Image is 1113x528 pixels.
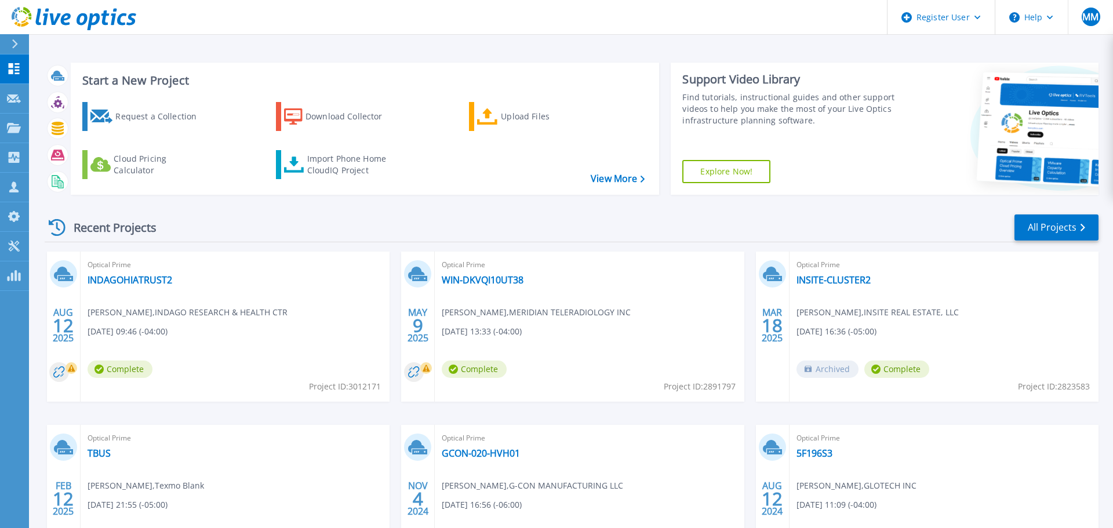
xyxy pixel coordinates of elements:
[442,306,631,319] span: [PERSON_NAME] , MERIDIAN TELERADIOLOGY INC
[1014,214,1099,241] a: All Projects
[82,74,645,87] h3: Start a New Project
[82,150,212,179] a: Cloud Pricing Calculator
[52,478,74,520] div: FEB 2025
[796,306,959,319] span: [PERSON_NAME] , INSITE REAL ESTATE, LLC
[442,258,737,271] span: Optical Prime
[413,321,423,330] span: 9
[82,102,212,131] a: Request a Collection
[682,160,770,183] a: Explore Now!
[442,274,523,286] a: WIN-DKVQI10UT38
[796,432,1092,445] span: Optical Prime
[442,432,737,445] span: Optical Prime
[796,258,1092,271] span: Optical Prime
[796,361,859,378] span: Archived
[761,478,783,520] div: AUG 2024
[88,447,111,459] a: TBUS
[442,479,623,492] span: [PERSON_NAME] , G-CON MANUFACTURING LLC
[88,479,204,492] span: [PERSON_NAME] , Texmo Blank
[762,494,783,504] span: 12
[88,325,168,338] span: [DATE] 09:46 (-04:00)
[501,105,594,128] div: Upload Files
[53,321,74,330] span: 12
[864,361,929,378] span: Complete
[407,304,429,347] div: MAY 2025
[442,361,507,378] span: Complete
[762,321,783,330] span: 18
[88,498,168,511] span: [DATE] 21:55 (-05:00)
[88,306,288,319] span: [PERSON_NAME] , INDAGO RESEARCH & HEALTH CTR
[115,105,208,128] div: Request a Collection
[276,102,405,131] a: Download Collector
[442,447,520,459] a: GCON-020-HVH01
[114,153,206,176] div: Cloud Pricing Calculator
[407,478,429,520] div: NOV 2024
[88,432,383,445] span: Optical Prime
[442,325,522,338] span: [DATE] 13:33 (-04:00)
[305,105,398,128] div: Download Collector
[591,173,645,184] a: View More
[45,213,172,242] div: Recent Projects
[53,494,74,504] span: 12
[469,102,598,131] a: Upload Files
[796,447,832,459] a: 5F196S3
[442,498,522,511] span: [DATE] 16:56 (-06:00)
[761,304,783,347] div: MAR 2025
[682,92,900,126] div: Find tutorials, instructional guides and other support videos to help you make the most of your L...
[88,258,383,271] span: Optical Prime
[682,72,900,87] div: Support Video Library
[664,380,736,393] span: Project ID: 2891797
[309,380,381,393] span: Project ID: 3012171
[1082,12,1099,21] span: MM
[413,494,423,504] span: 4
[88,361,152,378] span: Complete
[796,498,876,511] span: [DATE] 11:09 (-04:00)
[796,479,916,492] span: [PERSON_NAME] , GLOTECH INC
[796,274,871,286] a: INSITE-CLUSTER2
[796,325,876,338] span: [DATE] 16:36 (-05:00)
[307,153,398,176] div: Import Phone Home CloudIQ Project
[52,304,74,347] div: AUG 2025
[88,274,172,286] a: INDAGOHIATRUST2
[1018,380,1090,393] span: Project ID: 2823583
